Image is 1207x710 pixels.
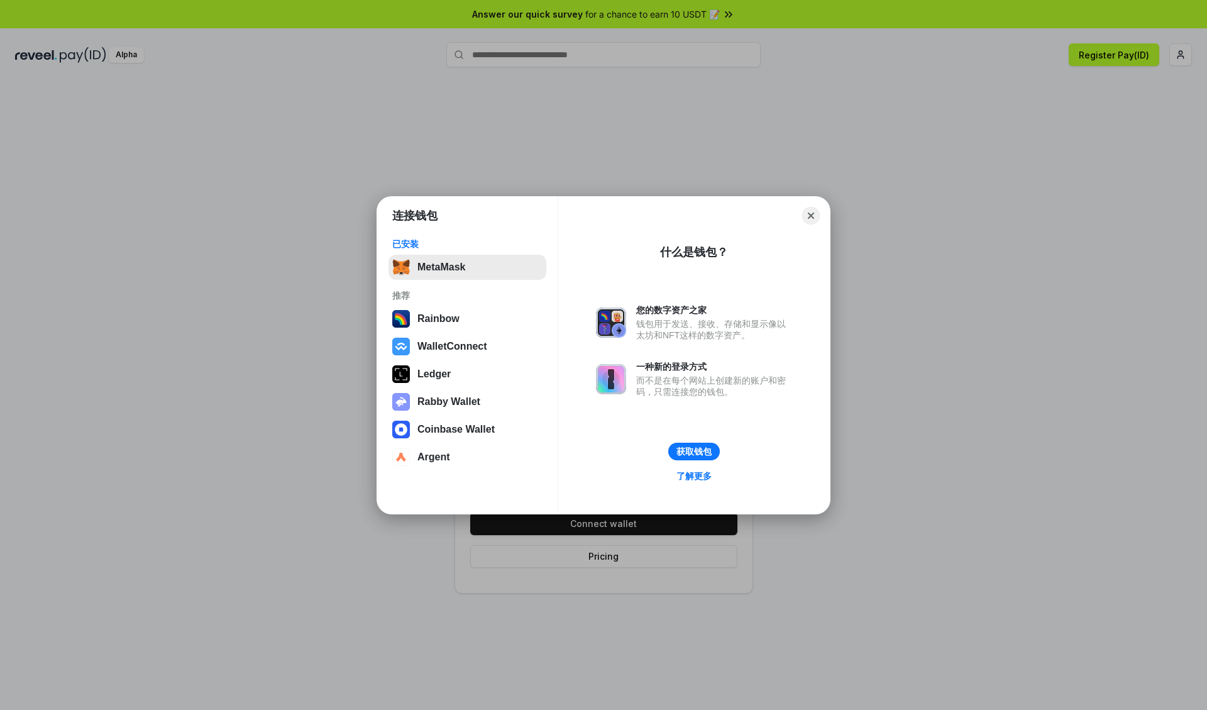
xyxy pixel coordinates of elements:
[668,443,720,460] button: 获取钱包
[636,318,792,341] div: 钱包用于发送、接收、存储和显示像以太坊和NFT这样的数字资产。
[392,290,543,301] div: 推荐
[389,306,546,331] button: Rainbow
[392,448,410,466] img: svg+xml,%3Csvg%20width%3D%2228%22%20height%3D%2228%22%20viewBox%3D%220%200%2028%2028%22%20fill%3D...
[417,396,480,408] div: Rabby Wallet
[392,421,410,438] img: svg+xml,%3Csvg%20width%3D%2228%22%20height%3D%2228%22%20viewBox%3D%220%200%2028%2028%22%20fill%3D...
[389,445,546,470] button: Argent
[417,369,451,380] div: Ledger
[417,262,465,273] div: MetaMask
[392,338,410,355] img: svg+xml,%3Csvg%20width%3D%2228%22%20height%3D%2228%22%20viewBox%3D%220%200%2028%2028%22%20fill%3D...
[392,365,410,383] img: svg+xml,%3Csvg%20xmlns%3D%22http%3A%2F%2Fwww.w3.org%2F2000%2Fsvg%22%20width%3D%2228%22%20height%3...
[389,417,546,442] button: Coinbase Wallet
[417,452,450,463] div: Argent
[417,341,487,352] div: WalletConnect
[596,308,626,338] img: svg+xml,%3Csvg%20xmlns%3D%22http%3A%2F%2Fwww.w3.org%2F2000%2Fsvg%22%20fill%3D%22none%22%20viewBox...
[392,393,410,411] img: svg+xml,%3Csvg%20xmlns%3D%22http%3A%2F%2Fwww.w3.org%2F2000%2Fsvg%22%20fill%3D%22none%22%20viewBox...
[389,389,546,414] button: Rabby Wallet
[392,208,438,223] h1: 连接钱包
[389,334,546,359] button: WalletConnect
[417,424,495,435] div: Coinbase Wallet
[802,207,820,225] button: Close
[392,258,410,276] img: svg+xml,%3Csvg%20fill%3D%22none%22%20height%3D%2233%22%20viewBox%3D%220%200%2035%2033%22%20width%...
[596,364,626,394] img: svg+xml,%3Csvg%20xmlns%3D%22http%3A%2F%2Fwww.w3.org%2F2000%2Fsvg%22%20fill%3D%22none%22%20viewBox...
[417,313,460,324] div: Rainbow
[636,304,792,316] div: 您的数字资产之家
[676,446,712,457] div: 获取钱包
[636,375,792,397] div: 而不是在每个网站上创建新的账户和密码，只需连接您的钱包。
[392,238,543,250] div: 已安装
[676,470,712,482] div: 了解更多
[669,468,719,484] a: 了解更多
[636,361,792,372] div: 一种新的登录方式
[660,245,728,260] div: 什么是钱包？
[389,255,546,280] button: MetaMask
[392,310,410,328] img: svg+xml,%3Csvg%20width%3D%22120%22%20height%3D%22120%22%20viewBox%3D%220%200%20120%20120%22%20fil...
[389,362,546,387] button: Ledger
